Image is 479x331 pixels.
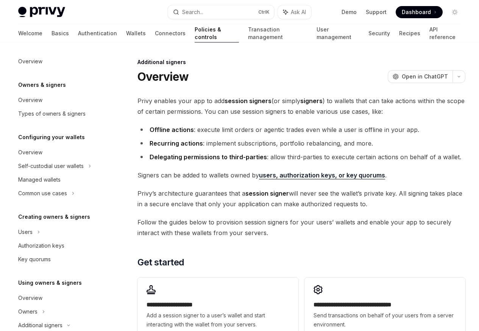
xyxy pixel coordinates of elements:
[195,24,239,42] a: Policies & controls
[137,188,465,209] span: Privy’s architecture guarantees that a will never see the wallet’s private key. All signing takes...
[150,126,194,133] strong: Offline actions
[126,24,146,42] a: Wallets
[12,253,109,266] a: Key quorums
[429,24,461,42] a: API reference
[245,190,289,197] strong: session signer
[12,55,109,68] a: Overview
[18,189,67,198] div: Common use cases
[137,138,465,149] li: : implement subscriptions, portfolio rebalancing, and more.
[388,70,452,83] button: Open in ChatGPT
[12,173,109,187] a: Managed wallets
[368,24,390,42] a: Security
[137,256,184,268] span: Get started
[12,291,109,305] a: Overview
[259,171,385,179] a: users, authorization keys, or key quorums
[18,175,61,184] div: Managed wallets
[225,97,271,105] strong: session signers
[278,5,311,19] button: Ask AI
[18,57,42,66] div: Overview
[18,7,65,17] img: light logo
[12,93,109,107] a: Overview
[137,152,465,162] li: : allow third-parties to execute certain actions on behalf of a wallet.
[18,133,85,142] h5: Configuring your wallets
[300,97,323,105] strong: signers
[12,146,109,159] a: Overview
[399,24,420,42] a: Recipes
[12,107,109,121] a: Types of owners & signers
[317,24,359,42] a: User management
[314,311,456,329] span: Send transactions on behalf of your users from a server environment.
[402,73,448,80] span: Open in ChatGPT
[18,212,90,221] h5: Creating owners & signers
[12,239,109,253] a: Authorization keys
[18,241,64,250] div: Authorization keys
[248,24,308,42] a: Transaction management
[168,5,274,19] button: Search...CtrlK
[18,80,66,89] h5: Owners & signers
[137,96,465,117] span: Privy enables your app to add (or simply ) to wallets that can take actions within the scope of c...
[150,153,267,161] strong: Delegating permissions to third-parties
[258,9,270,15] span: Ctrl K
[18,255,51,264] div: Key quorums
[18,321,62,330] div: Additional signers
[137,217,465,238] span: Follow the guides below to provision session signers for your users’ wallets and enable your app ...
[137,170,465,180] span: Signers can be added to wallets owned by .
[137,124,465,135] li: : execute limit orders or agentic trades even while a user is offline in your app.
[396,6,443,18] a: Dashboard
[18,96,42,105] div: Overview
[18,162,84,171] div: Self-custodial user wallets
[150,140,203,147] strong: Recurring actions
[449,6,461,18] button: Toggle dark mode
[18,24,42,42] a: Welcome
[51,24,69,42] a: Basics
[155,24,186,42] a: Connectors
[291,8,306,16] span: Ask AI
[147,311,289,329] span: Add a session signer to a user’s wallet and start interacting with the wallet from your servers.
[78,24,117,42] a: Authentication
[18,227,33,237] div: Users
[18,109,86,118] div: Types of owners & signers
[18,278,82,287] h5: Using owners & signers
[18,307,37,316] div: Owners
[182,8,203,17] div: Search...
[18,293,42,303] div: Overview
[137,70,189,83] h1: Overview
[402,8,431,16] span: Dashboard
[137,58,465,66] div: Additional signers
[366,8,387,16] a: Support
[18,148,42,157] div: Overview
[342,8,357,16] a: Demo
